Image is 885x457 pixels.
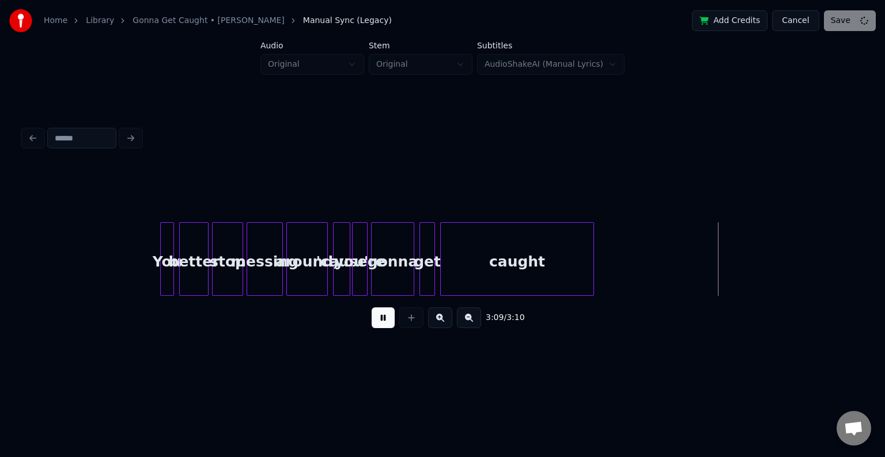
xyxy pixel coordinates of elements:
span: 3:10 [506,312,524,323]
div: / [486,312,513,323]
label: Stem [369,41,472,49]
label: Audio [260,41,364,49]
span: Manual Sync (Legacy) [303,15,392,26]
div: Open chat [837,411,871,445]
span: 3:09 [486,312,504,323]
img: youka [9,9,32,32]
label: Subtitles [477,41,625,49]
a: Home [44,15,67,26]
a: Library [86,15,114,26]
a: Gonna Get Caught • [PERSON_NAME] [133,15,285,26]
button: Add Credits [692,10,767,31]
button: Cancel [772,10,819,31]
nav: breadcrumb [44,15,392,26]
